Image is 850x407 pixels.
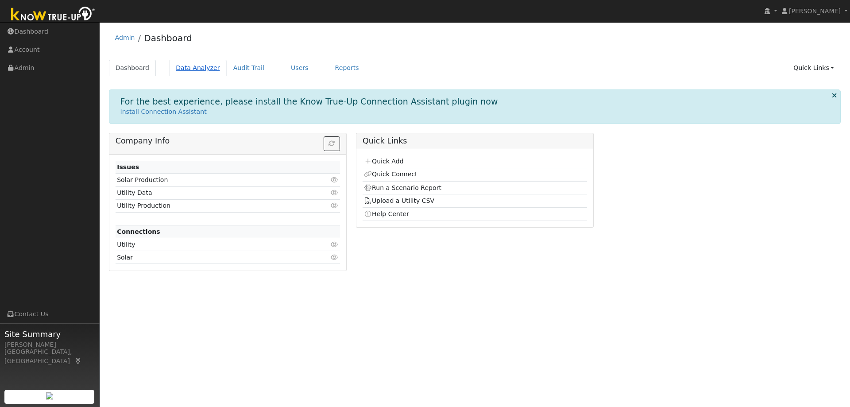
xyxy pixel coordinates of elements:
span: [PERSON_NAME] [789,8,841,15]
a: Upload a Utility CSV [364,197,434,204]
td: Solar [116,251,304,264]
a: Users [284,60,315,76]
td: Utility Data [116,186,304,199]
a: Install Connection Assistant [120,108,207,115]
div: [PERSON_NAME] [4,340,95,349]
a: Dashboard [109,60,156,76]
i: Click to view [331,241,339,248]
i: Click to view [331,190,339,196]
td: Utility [116,238,304,251]
i: Click to view [331,254,339,260]
a: Audit Trail [227,60,271,76]
img: retrieve [46,392,53,399]
div: [GEOGRAPHIC_DATA], [GEOGRAPHIC_DATA] [4,347,95,366]
td: Solar Production [116,174,304,186]
img: Know True-Up [7,5,100,25]
span: Site Summary [4,328,95,340]
h5: Quick Links [363,136,587,146]
a: Quick Connect [364,171,417,178]
i: Click to view [331,202,339,209]
a: Map [74,357,82,364]
h5: Company Info [116,136,340,146]
h1: For the best experience, please install the Know True-Up Connection Assistant plugin now [120,97,498,107]
a: Data Analyzer [169,60,227,76]
a: Quick Add [364,158,403,165]
a: Dashboard [144,33,192,43]
strong: Issues [117,163,139,171]
a: Admin [115,34,135,41]
a: Help Center [364,210,409,217]
a: Quick Links [787,60,841,76]
i: Click to view [331,177,339,183]
a: Reports [328,60,366,76]
td: Utility Production [116,199,304,212]
strong: Connections [117,228,160,235]
a: Run a Scenario Report [364,184,441,191]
